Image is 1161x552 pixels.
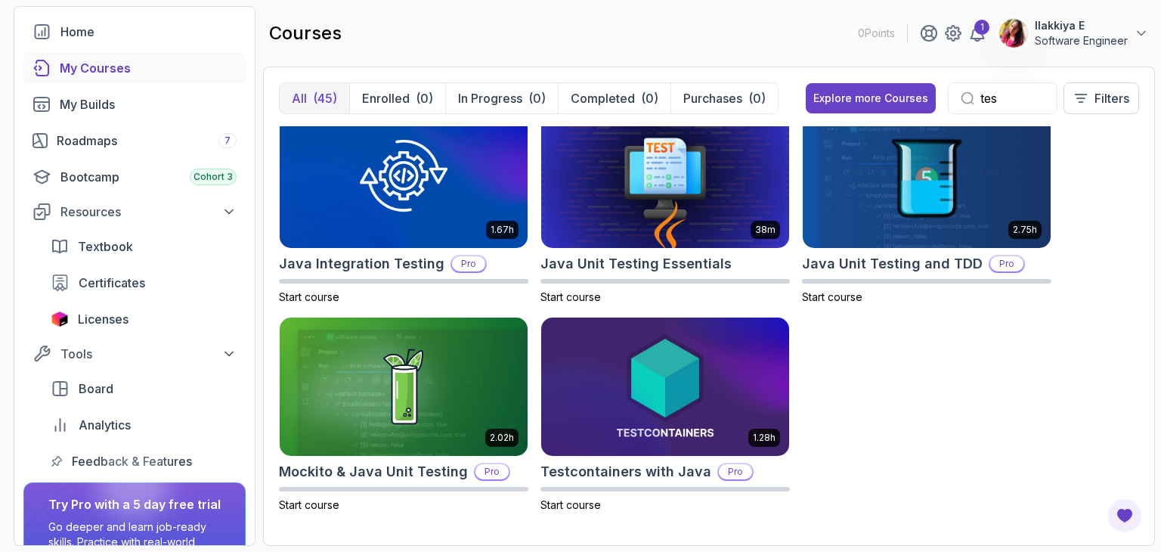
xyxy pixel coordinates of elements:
p: 38m [755,224,776,236]
p: 2.02h [490,432,514,444]
button: Purchases(0) [670,83,778,113]
a: home [23,17,246,47]
button: In Progress(0) [445,83,558,113]
a: bootcamp [23,162,246,192]
a: textbook [42,231,246,262]
p: Enrolled [362,89,410,107]
div: (0) [748,89,766,107]
span: Board [79,380,113,398]
span: Start course [540,290,601,303]
p: 2.75h [1013,224,1037,236]
div: (0) [416,89,433,107]
span: Textbook [78,237,133,256]
a: courses [23,53,246,83]
p: Pro [990,256,1023,271]
p: Pro [475,464,509,479]
button: user profile imageIlakkiya ESoftware Engineer [998,18,1149,48]
span: Certificates [79,274,145,292]
button: Tools [23,340,246,367]
h2: Mockito & Java Unit Testing [279,461,468,482]
img: Java Unit Testing and TDD card [803,109,1051,248]
button: Resources [23,198,246,225]
img: Testcontainers with Java card [541,318,789,457]
div: Explore more Courses [813,91,928,106]
p: Purchases [683,89,742,107]
p: 1.28h [753,432,776,444]
div: My Courses [60,59,237,77]
input: Search... [980,89,1045,107]
div: Home [60,23,237,41]
a: analytics [42,410,246,440]
div: 1 [974,20,989,35]
p: Software Engineer [1035,33,1128,48]
p: All [292,89,307,107]
a: board [42,374,246,404]
a: certificates [42,268,246,298]
a: 1 [968,24,986,42]
div: (45) [313,89,337,107]
p: Pro [719,464,752,479]
div: Resources [60,203,237,221]
span: Start course [279,290,339,303]
button: Completed(0) [558,83,670,113]
a: builds [23,89,246,119]
h2: Java Integration Testing [279,253,444,274]
span: Start course [802,290,862,303]
button: Filters [1063,82,1139,114]
span: Licenses [78,310,128,328]
p: 1.67h [491,224,514,236]
span: Cohort 3 [193,171,233,183]
div: Bootcamp [60,168,237,186]
p: Pro [452,256,485,271]
span: Start course [540,498,601,511]
img: Java Integration Testing card [280,109,528,248]
h2: Testcontainers with Java [540,461,711,482]
button: Open Feedback Button [1107,498,1143,534]
p: 0 Points [858,26,895,41]
div: My Builds [60,95,237,113]
h2: Java Unit Testing Essentials [540,253,732,274]
p: Filters [1094,89,1129,107]
img: user profile image [999,19,1028,48]
p: Ilakkiya E [1035,18,1128,33]
div: (0) [528,89,546,107]
p: Completed [571,89,635,107]
img: jetbrains icon [51,312,69,327]
div: Roadmaps [57,132,237,150]
div: Tools [60,345,237,363]
span: Analytics [79,416,131,434]
a: roadmaps [23,126,246,156]
span: Feedback & Features [72,452,192,470]
a: feedback [42,446,246,476]
button: Explore more Courses [806,83,936,113]
span: Start course [279,498,339,511]
img: Mockito & Java Unit Testing card [280,318,528,457]
div: (0) [641,89,658,107]
button: Enrolled(0) [349,83,445,113]
p: In Progress [458,89,522,107]
button: All(45) [280,83,349,113]
h2: courses [269,21,342,45]
span: 7 [224,135,231,147]
a: licenses [42,304,246,334]
h2: Java Unit Testing and TDD [802,253,983,274]
img: Java Unit Testing Essentials card [541,109,789,248]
